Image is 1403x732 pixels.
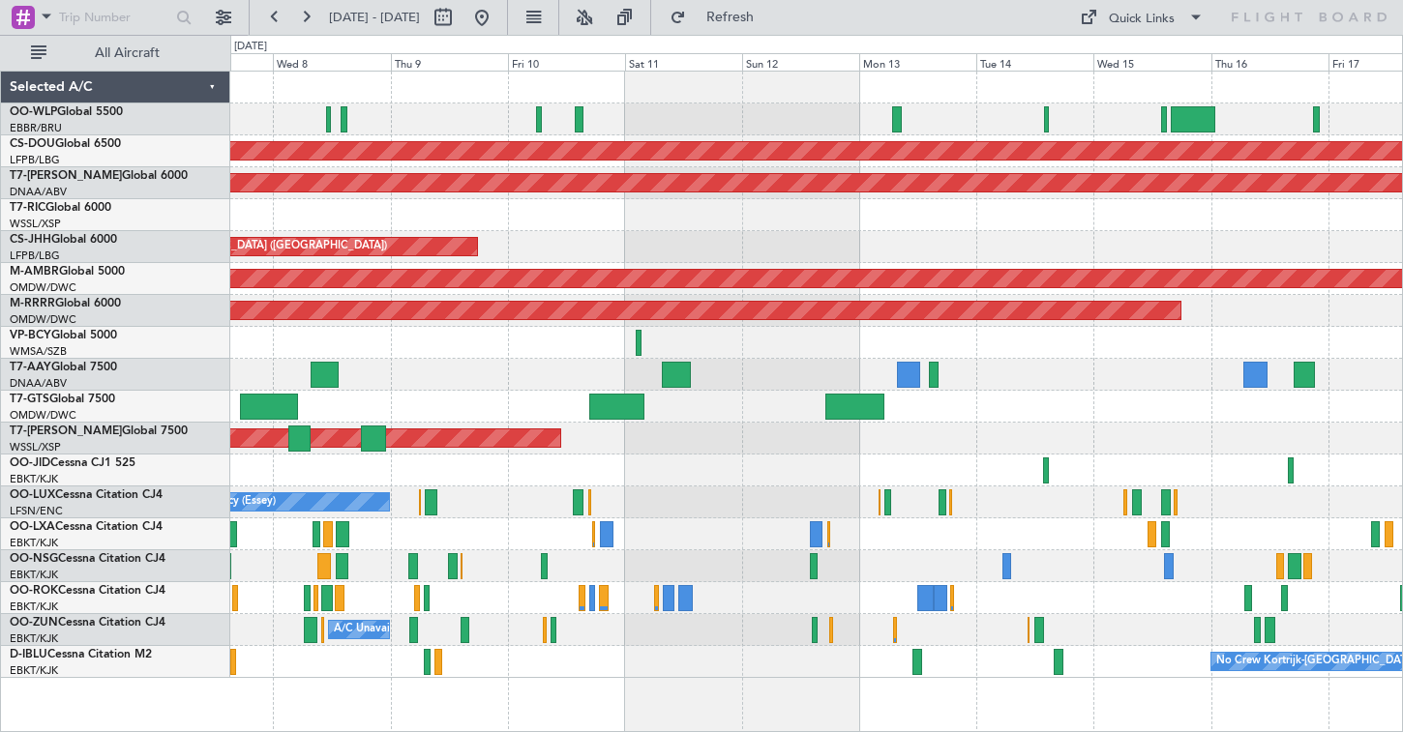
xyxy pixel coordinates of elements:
span: D-IBLU [10,649,47,660]
a: D-IBLUCessna Citation M2 [10,649,152,660]
a: OO-ROKCessna Citation CJ4 [10,585,165,597]
span: OO-WLP [10,106,57,118]
a: T7-[PERSON_NAME]Global 6000 [10,170,188,182]
a: WSSL/XSP [10,217,61,231]
span: T7-[PERSON_NAME] [10,425,122,437]
a: OMDW/DWC [10,408,76,423]
div: Quick Links [1109,10,1175,29]
a: T7-AAYGlobal 7500 [10,362,117,373]
div: Tue 14 [976,53,1093,71]
div: Sat 11 [625,53,742,71]
a: CS-DOUGlobal 6500 [10,138,121,150]
span: T7-GTS [10,394,49,405]
span: OO-LXA [10,521,55,533]
div: Sun 12 [742,53,859,71]
a: DNAA/ABV [10,185,67,199]
a: EBBR/BRU [10,121,62,135]
button: All Aircraft [21,38,210,69]
button: Quick Links [1070,2,1213,33]
a: OO-NSGCessna Citation CJ4 [10,553,165,565]
div: [DATE] [234,39,267,55]
div: A/C Unavailable [GEOGRAPHIC_DATA]-[GEOGRAPHIC_DATA] [334,615,642,644]
span: CS-DOU [10,138,55,150]
div: Planned Maint [GEOGRAPHIC_DATA] ([GEOGRAPHIC_DATA]) [82,232,387,261]
div: Wed 15 [1093,53,1210,71]
a: LFSN/ENC [10,504,63,518]
a: OO-ZUNCessna Citation CJ4 [10,617,165,629]
a: EBKT/KJK [10,536,58,550]
a: LFPB/LBG [10,153,60,167]
a: OO-LXACessna Citation CJ4 [10,521,163,533]
a: OO-WLPGlobal 5500 [10,106,123,118]
a: EBKT/KJK [10,472,58,486]
a: EBKT/KJK [10,631,58,646]
span: OO-JID [10,457,50,469]
span: OO-ROK [10,585,58,597]
span: M-AMBR [10,266,59,278]
span: OO-NSG [10,553,58,565]
span: T7-[PERSON_NAME] [10,170,122,182]
span: T7-RIC [10,202,45,214]
div: Mon 13 [859,53,976,71]
a: WSSL/XSP [10,440,61,454]
span: VP-BCY [10,330,51,341]
a: OO-LUXCessna Citation CJ4 [10,489,163,501]
a: DNAA/ABV [10,376,67,391]
a: M-RRRRGlobal 6000 [10,298,121,309]
a: T7-RICGlobal 6000 [10,202,111,214]
a: OMDW/DWC [10,312,76,327]
div: Fri 10 [508,53,625,71]
a: EBKT/KJK [10,600,58,614]
a: VP-BCYGlobal 5000 [10,330,117,341]
span: OO-ZUN [10,617,58,629]
a: WMSA/SZB [10,344,67,359]
a: OMDW/DWC [10,280,76,295]
a: T7-[PERSON_NAME]Global 7500 [10,425,188,437]
span: [DATE] - [DATE] [329,9,420,26]
a: CS-JHHGlobal 6000 [10,234,117,246]
span: T7-AAY [10,362,51,373]
a: M-AMBRGlobal 5000 [10,266,125,278]
a: EBKT/KJK [10,663,58,678]
span: OO-LUX [10,489,55,501]
button: Refresh [661,2,777,33]
div: Thu 9 [391,53,508,71]
a: OO-JIDCessna CJ1 525 [10,457,135,469]
span: Refresh [690,11,771,24]
div: Wed 8 [273,53,390,71]
div: Thu 16 [1211,53,1328,71]
input: Trip Number [59,3,170,32]
a: LFPB/LBG [10,249,60,263]
span: CS-JHH [10,234,51,246]
span: All Aircraft [50,46,204,60]
span: M-RRRR [10,298,55,309]
a: EBKT/KJK [10,568,58,582]
a: T7-GTSGlobal 7500 [10,394,115,405]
